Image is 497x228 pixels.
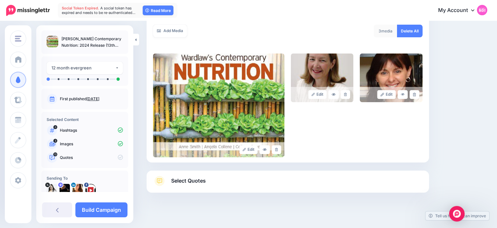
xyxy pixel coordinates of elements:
[153,176,423,193] a: Select Quotes
[153,25,187,37] a: Add Media
[171,176,206,185] span: Select Quotes
[6,5,50,16] img: Missinglettr
[53,125,57,129] span: 0
[61,36,123,49] p: [PERSON_NAME] Contemporary Nutrition: 2024 Release (13th Edition) – eBook
[291,54,353,102] img: 59ed9734c1af087bc2cdc443fbe40a1d_large.jpg
[60,155,123,161] p: Quotes
[60,141,123,147] p: Images
[86,96,99,101] a: [DATE]
[425,211,489,220] a: Tell us how we can improve
[15,36,21,42] img: menu.png
[85,184,96,194] img: 307443043_482319977280263_5046162966333289374_n-bsa149661.png
[47,117,123,122] h4: Selected Content
[62,6,99,10] span: Social Token Expired.
[60,127,123,133] p: Hashtags
[60,184,70,194] img: 802740b3fb02512f-84599.jpg
[374,25,397,37] div: media
[47,176,123,181] h4: Sending To
[47,62,123,74] button: 12 month evergreen
[377,90,396,99] a: Edit
[432,3,487,18] a: My Account
[62,6,136,15] span: A social token has expired and needs to be re-authenticated…
[379,29,381,33] span: 3
[51,64,115,72] div: 12 month evergreen
[60,96,123,102] p: First published
[47,184,57,194] img: tSvj_Osu-58146.jpg
[397,25,423,37] a: Delete All
[143,6,173,15] a: Read More
[308,90,327,99] a: Edit
[47,36,58,47] img: fa84d7fea98f3b68fd4913e9d7a49dd5_thumb.jpg
[53,152,57,156] span: 13
[360,54,422,102] img: fc28bdbca77f2912769bfd0646e6809f_large.jpg
[449,206,465,222] div: Open Intercom Messenger
[153,54,284,157] img: fa84d7fea98f3b68fd4913e9d7a49dd5_large.jpg
[53,139,57,143] span: 3
[72,184,83,194] img: 1537218439639-55706.png
[239,145,258,154] a: Edit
